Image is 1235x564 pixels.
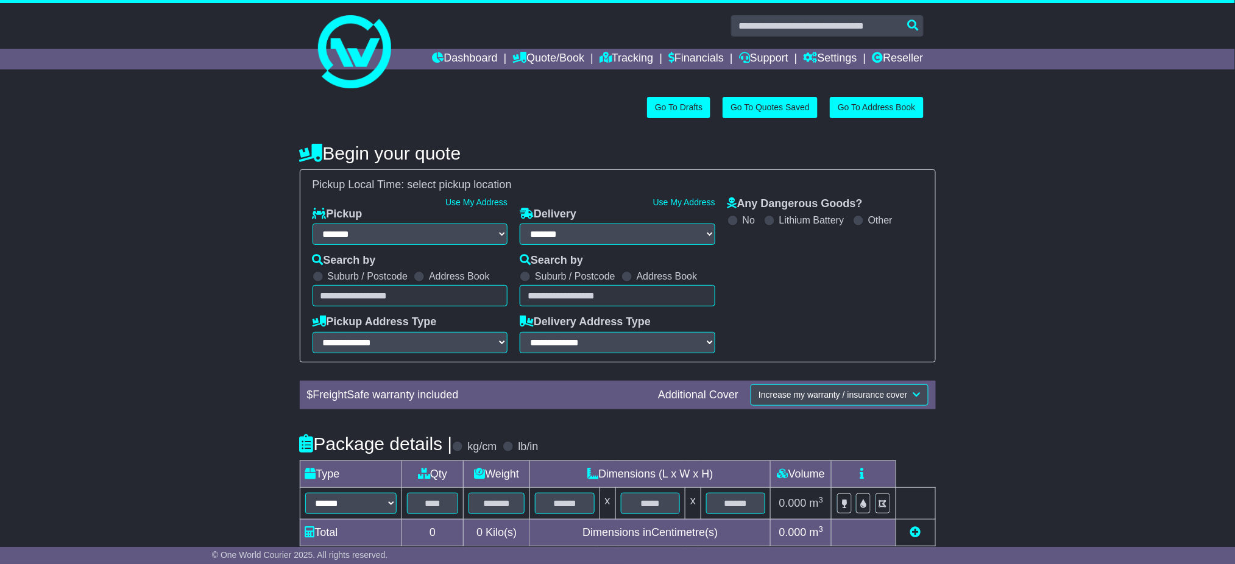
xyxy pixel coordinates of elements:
[518,440,538,454] label: lb/in
[872,49,923,69] a: Reseller
[804,49,857,69] a: Settings
[779,214,844,226] label: Lithium Battery
[653,197,715,207] a: Use My Address
[429,270,490,282] label: Address Book
[445,197,508,207] a: Use My Address
[300,460,402,487] td: Type
[408,178,512,191] span: select pickup location
[819,495,824,504] sup: 3
[759,390,907,400] span: Increase my warranty / insurance cover
[810,526,824,538] span: m
[313,315,437,329] label: Pickup Address Type
[464,460,530,487] td: Weight
[520,254,583,267] label: Search by
[685,487,701,519] td: x
[739,49,788,69] a: Support
[301,389,653,402] div: $ FreightSafe warranty included
[530,519,771,546] td: Dimensions in Centimetre(s)
[212,550,388,560] span: © One World Courier 2025. All rights reserved.
[779,497,807,509] span: 0.000
[306,178,929,192] div: Pickup Local Time:
[647,97,710,118] a: Go To Drafts
[668,49,724,69] a: Financials
[464,519,530,546] td: Kilo(s)
[300,519,402,546] td: Total
[402,519,464,546] td: 0
[779,526,807,538] span: 0.000
[313,254,376,267] label: Search by
[723,97,818,118] a: Go To Quotes Saved
[535,270,615,282] label: Suburb / Postcode
[313,208,363,221] label: Pickup
[637,270,698,282] label: Address Book
[467,440,497,454] label: kg/cm
[530,460,771,487] td: Dimensions (L x W x H)
[751,384,928,406] button: Increase my warranty / insurance cover
[433,49,498,69] a: Dashboard
[476,526,483,538] span: 0
[727,197,863,211] label: Any Dangerous Goods?
[328,270,408,282] label: Suburb / Postcode
[600,487,615,519] td: x
[819,524,824,534] sup: 3
[300,143,936,163] h4: Begin your quote
[868,214,893,226] label: Other
[830,97,923,118] a: Go To Address Book
[520,315,651,329] label: Delivery Address Type
[600,49,653,69] a: Tracking
[652,389,745,402] div: Additional Cover
[810,497,824,509] span: m
[771,460,832,487] td: Volume
[512,49,584,69] a: Quote/Book
[520,208,576,221] label: Delivery
[743,214,755,226] label: No
[300,434,453,454] h4: Package details |
[402,460,464,487] td: Qty
[910,526,921,538] a: Add new item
